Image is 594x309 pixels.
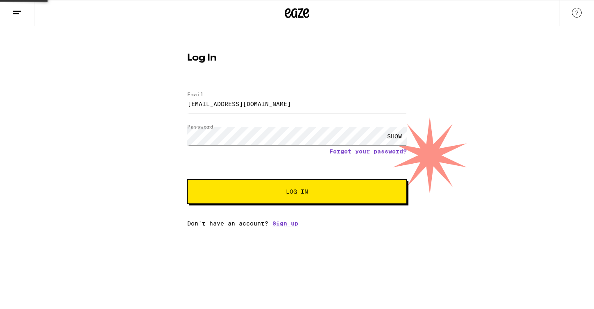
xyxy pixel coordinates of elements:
[187,53,407,63] h1: Log In
[5,6,59,12] span: Hi. Need any help?
[272,220,298,227] a: Sign up
[187,92,204,97] label: Email
[187,220,407,227] div: Don't have an account?
[329,148,407,155] a: Forgot your password?
[187,124,213,129] label: Password
[187,179,407,204] button: Log In
[286,189,308,194] span: Log In
[382,127,407,145] div: SHOW
[187,95,407,113] input: Email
